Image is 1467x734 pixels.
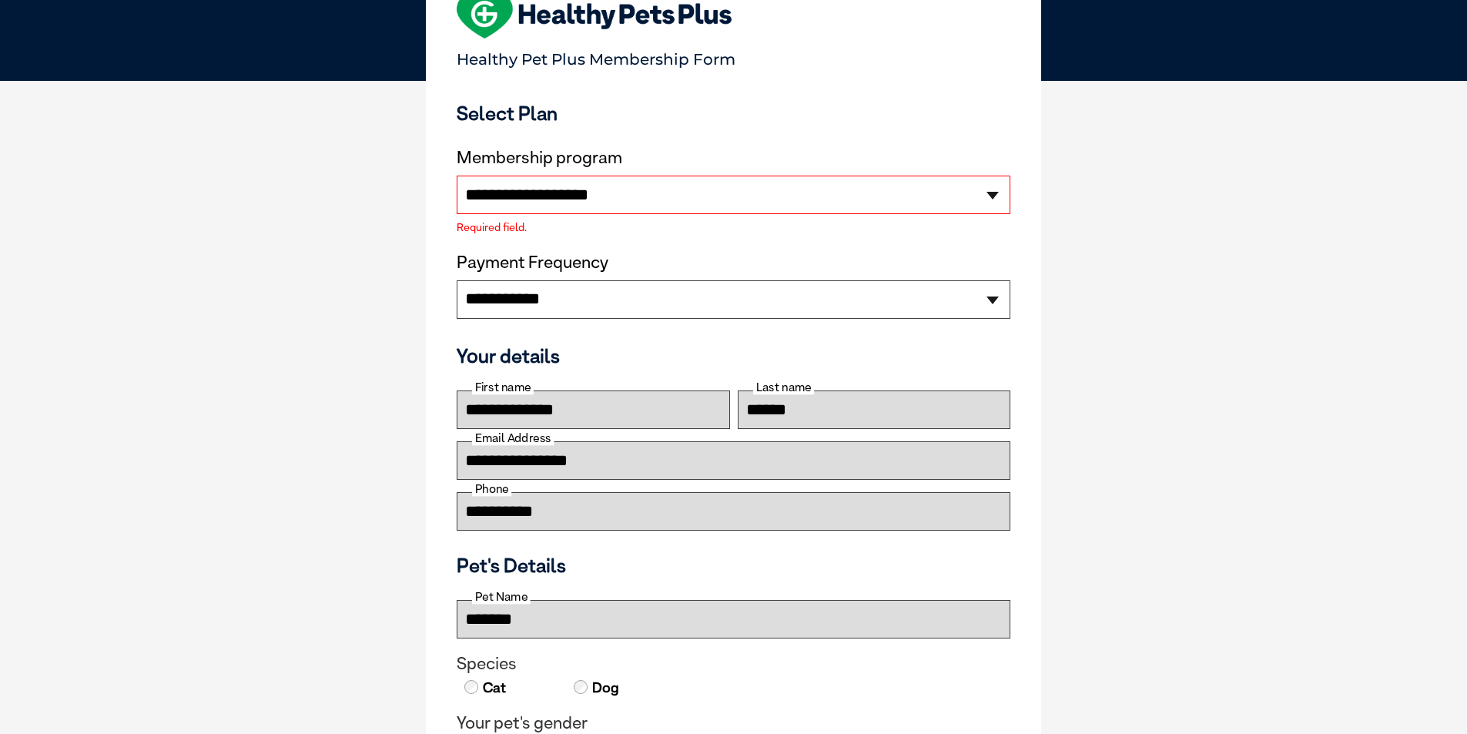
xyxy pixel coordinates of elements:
legend: Species [457,654,1010,674]
label: First name [472,380,534,394]
label: Email Address [472,431,554,445]
label: Last name [753,380,814,394]
p: Healthy Pet Plus Membership Form [457,43,1010,69]
h3: Your details [457,344,1010,367]
h3: Pet's Details [450,554,1017,577]
label: Required field. [457,222,1010,233]
label: Phone [472,482,511,496]
legend: Your pet's gender [457,713,1010,733]
label: Membership program [457,148,1010,168]
label: Payment Frequency [457,253,608,273]
h3: Select Plan [457,102,1010,125]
